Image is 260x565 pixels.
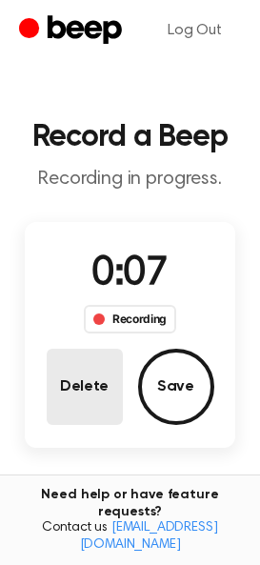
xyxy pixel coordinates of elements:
[15,122,245,152] h1: Record a Beep
[84,305,176,333] div: Recording
[91,254,168,294] span: 0:07
[47,349,123,425] button: Delete Audio Record
[15,168,245,192] p: Recording in progress.
[138,349,214,425] button: Save Audio Record
[80,521,218,552] a: [EMAIL_ADDRESS][DOMAIN_NAME]
[149,8,241,53] a: Log Out
[11,520,249,554] span: Contact us
[19,12,127,50] a: Beep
